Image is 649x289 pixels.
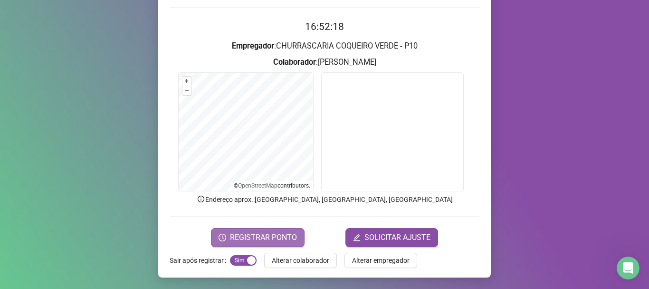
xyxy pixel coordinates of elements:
[182,77,191,86] button: +
[272,255,329,266] span: Alterar colaborador
[170,194,479,205] p: Endereço aprox. : [GEOGRAPHIC_DATA], [GEOGRAPHIC_DATA], [GEOGRAPHIC_DATA]
[211,228,305,247] button: REGISTRAR PONTO
[197,195,205,203] span: info-circle
[617,257,639,279] iframe: Intercom live chat
[232,41,274,50] strong: Empregador
[273,58,316,67] strong: Colaborador
[353,234,361,241] span: edit
[352,255,410,266] span: Alterar empregador
[170,56,479,69] h3: : [PERSON_NAME]
[238,182,277,189] a: OpenStreetMap
[364,232,430,243] span: SOLICITAR AJUSTE
[344,253,417,268] button: Alterar empregador
[170,40,479,52] h3: : CHURRASCARIA COQUEIRO VERDE - P10
[234,182,310,189] li: © contributors.
[219,234,226,241] span: clock-circle
[182,86,191,95] button: –
[305,21,344,32] time: 16:52:18
[230,232,297,243] span: REGISTRAR PONTO
[264,253,337,268] button: Alterar colaborador
[345,228,438,247] button: editSOLICITAR AJUSTE
[170,253,230,268] label: Sair após registrar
